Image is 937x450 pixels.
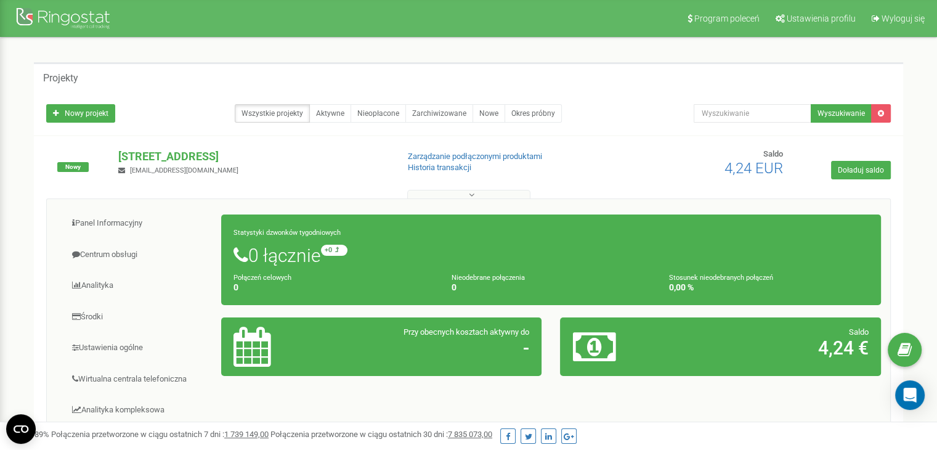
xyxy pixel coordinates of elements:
u: 7 835 073,00 [448,430,492,439]
a: Nieopłacone [351,104,406,123]
h4: 0 [452,283,651,292]
small: Nieodebrane połączenia [452,274,525,282]
button: Open CMP widget [6,414,36,444]
a: Wirtualna centrala telefoniczna [56,364,222,395]
a: Analityka kompleksowa [56,395,222,425]
h4: 0,00 % [669,283,869,292]
button: Wyszukiwanie [811,104,872,123]
div: Open Intercom Messenger [895,380,925,410]
span: Wyloguj się [882,14,925,23]
a: Panel Informacyjny [56,208,222,239]
small: Statystyki dzwonków tygodniowych [233,229,341,237]
a: Doładuj saldo [831,161,891,179]
a: Analityka [56,271,222,301]
a: Historia transakcji [408,163,471,172]
u: 1 739 149,00 [224,430,269,439]
span: [EMAIL_ADDRESS][DOMAIN_NAME] [130,166,238,174]
span: Nowy [57,162,89,172]
span: Przy obecnych kosztach aktywny do [404,327,529,337]
h5: Projekty [43,73,78,84]
a: Nowe [473,104,505,123]
input: Wyszukiwanie [694,104,811,123]
h4: 0 [233,283,433,292]
a: Ustawienia ogólne [56,333,222,363]
span: 4,24 EUR [724,160,783,177]
h1: 0 łącznie [233,245,869,266]
h2: - [338,338,529,358]
span: Ustawienia profilu [787,14,856,23]
a: Nowy projekt [46,104,115,123]
a: Zarchiwizowane [405,104,473,123]
span: Program poleceń [694,14,760,23]
a: Aktywne [309,104,351,123]
span: Saldo [763,149,783,158]
span: Połączenia przetworzone w ciągu ostatnich 7 dni : [51,430,269,439]
a: Centrum obsługi [56,240,222,270]
small: Połączeń celowych [233,274,291,282]
small: Stosunek nieodebranych połączeń [669,274,773,282]
a: Środki [56,302,222,332]
span: Saldo [849,327,869,337]
a: Okres próbny [505,104,562,123]
small: +0 [321,245,347,256]
h2: 4,24 € [678,338,869,358]
a: Wszystkie projekty [235,104,310,123]
span: Połączenia przetworzone w ciągu ostatnich 30 dni : [270,430,492,439]
a: Zarządzanie podłączonymi produktami [408,152,542,161]
p: [STREET_ADDRESS] [118,149,387,165]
